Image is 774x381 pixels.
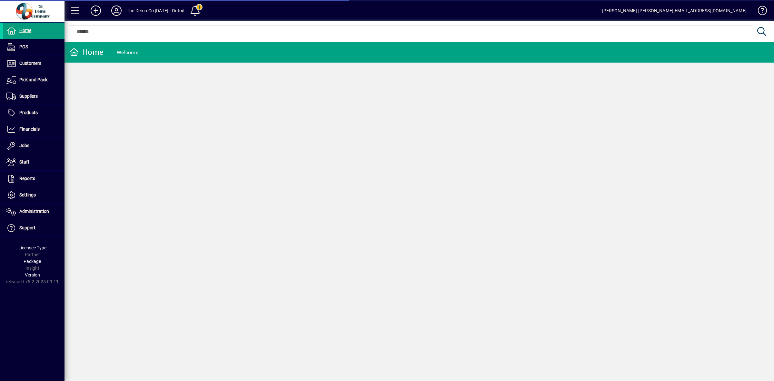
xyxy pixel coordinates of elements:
span: Customers [19,61,41,66]
a: Pick and Pack [3,72,64,88]
button: Profile [106,5,127,16]
div: Welcome [117,47,138,58]
div: The Demo Co [DATE] - Ontoit [127,5,185,16]
span: Products [19,110,38,115]
a: Jobs [3,138,64,154]
span: Home [19,28,31,33]
a: Staff [3,154,64,170]
span: Support [19,225,35,230]
span: Package [24,259,41,264]
div: Home [69,47,104,57]
a: Financials [3,121,64,137]
span: Pick and Pack [19,77,47,82]
a: Suppliers [3,88,64,105]
div: [PERSON_NAME] [PERSON_NAME][EMAIL_ADDRESS][DOMAIN_NAME] [602,5,747,16]
span: Staff [19,159,29,165]
button: Add [85,5,106,16]
span: POS [19,44,28,49]
span: Licensee Type [18,245,46,250]
span: Settings [19,192,36,197]
a: Reports [3,171,64,187]
a: Support [3,220,64,236]
span: Version [25,272,40,277]
a: Administration [3,204,64,220]
span: Jobs [19,143,29,148]
span: Reports [19,176,35,181]
a: Customers [3,55,64,72]
span: Administration [19,209,49,214]
a: Products [3,105,64,121]
span: Suppliers [19,94,38,99]
a: POS [3,39,64,55]
a: Settings [3,187,64,203]
span: Financials [19,126,40,132]
a: Knowledge Base [753,1,766,22]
